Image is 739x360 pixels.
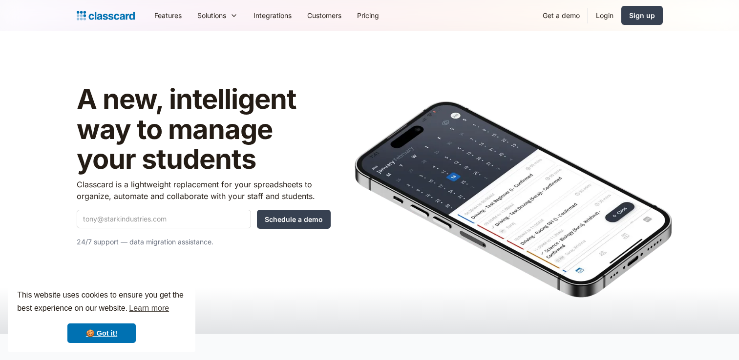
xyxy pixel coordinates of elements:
p: Classcard is a lightweight replacement for your spreadsheets to organize, automate and collaborat... [77,179,331,202]
input: tony@starkindustries.com [77,210,251,228]
input: Schedule a demo [257,210,331,229]
div: Sign up [629,10,655,20]
div: cookieconsent [8,280,195,352]
a: Logo [77,9,135,22]
a: Sign up [621,6,663,25]
h1: A new, intelligent way to manage your students [77,84,331,175]
p: 24/7 support — data migration assistance. [77,236,331,248]
a: learn more about cookies [127,301,170,316]
a: Customers [299,4,349,26]
span: This website uses cookies to ensure you get the best experience on our website. [17,289,186,316]
form: Quick Demo Form [77,210,331,229]
a: dismiss cookie message [67,323,136,343]
a: Features [147,4,190,26]
a: Pricing [349,4,387,26]
div: Solutions [197,10,226,20]
a: Login [588,4,621,26]
div: Solutions [190,4,246,26]
a: Get a demo [535,4,588,26]
a: Integrations [246,4,299,26]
